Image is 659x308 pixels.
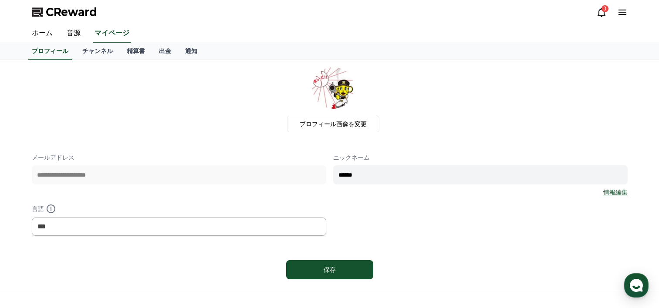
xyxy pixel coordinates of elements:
a: CReward [32,5,97,19]
a: 出金 [152,43,178,60]
div: 3 [602,5,608,12]
p: ニックネーム [333,153,628,162]
a: 精算書 [120,43,152,60]
a: 通知 [178,43,204,60]
img: profile_image [312,67,354,109]
a: 3 [596,7,607,17]
a: 音源 [60,24,88,43]
a: プロフィール [28,43,72,60]
a: 情報編集 [603,188,628,197]
label: プロフィール画像を変更 [287,116,379,132]
a: チャンネル [75,43,120,60]
div: 保存 [304,265,356,274]
a: マイページ [93,24,131,43]
p: メールアドレス [32,153,326,162]
a: ホーム [25,24,60,43]
button: 保存 [286,260,373,279]
p: 言語 [32,204,326,214]
span: CReward [46,5,97,19]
